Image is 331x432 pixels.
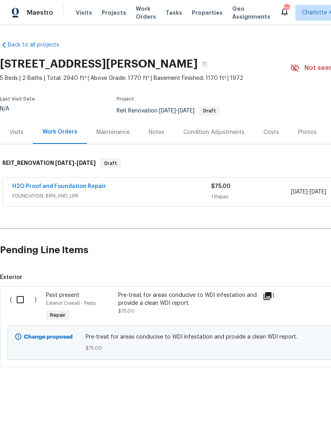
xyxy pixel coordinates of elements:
a: H2O Proof and Foundation Repair [12,184,106,189]
span: Visits [76,9,92,17]
span: Tasks [165,10,182,15]
span: Pest present [46,293,79,298]
button: Copy Address [198,57,212,71]
div: Pre-treat for areas conducive to WDI infestation and provide a clean WDI report. [118,291,258,307]
span: FOUNDATION, BRN_AND_LRR [12,192,211,200]
div: 1 [263,291,294,301]
div: Work Orders [42,128,77,136]
h6: REIT_RENOVATION [2,159,96,168]
span: Work Orders [136,5,156,21]
div: 223 [284,5,289,13]
span: - [291,188,326,196]
b: Change proposed [24,334,73,340]
span: Geo Assignments [232,5,270,21]
span: $75.00 [211,184,231,189]
span: Draft [200,108,219,113]
span: [DATE] [55,160,74,166]
span: Draft [101,159,120,167]
div: Visits [10,128,23,136]
div: Notes [149,128,164,136]
div: Costs [264,128,279,136]
span: Projects [102,9,126,17]
span: Maestro [27,9,53,17]
span: $75.00 [118,309,135,314]
span: [DATE] [291,189,308,195]
span: [DATE] [178,108,194,114]
div: Maintenance [96,128,130,136]
div: Photos [298,128,317,136]
span: Exterior Overall - Pests [46,301,96,306]
span: [DATE] [310,189,326,195]
span: Repair [47,311,69,319]
div: ( ) [8,289,44,325]
span: - [55,160,96,166]
span: - [159,108,194,114]
div: 1 Repair [211,193,291,201]
div: Condition Adjustments [183,128,244,136]
span: [DATE] [77,160,96,166]
span: [DATE] [159,108,176,114]
span: Reit Renovation [117,108,220,114]
span: Project [117,97,134,101]
span: Properties [192,9,223,17]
